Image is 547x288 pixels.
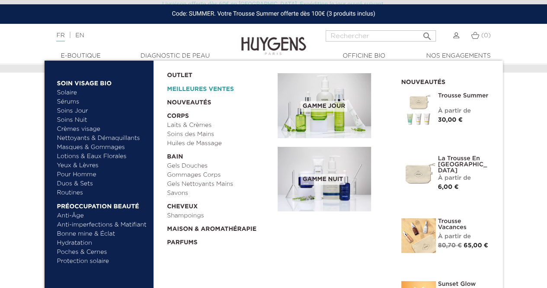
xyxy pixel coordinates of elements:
[57,248,147,257] a: Poches & Cernes
[167,130,272,139] a: Soins des Mains
[57,125,147,134] a: Crèmes visage
[57,257,147,266] a: Protection solaire
[278,147,371,212] img: routine_nuit_banner.jpg
[167,162,272,171] a: Gels Douches
[241,23,306,56] img: Huygens
[57,97,147,107] a: Sérums
[481,32,491,39] span: (0)
[57,230,147,239] a: Bonne mine & Éclat
[167,189,272,198] a: Savons
[278,73,388,138] a: Gamme jour
[167,234,272,247] a: Parfums
[419,28,435,39] button: 
[57,220,147,230] a: Anti-imperfections & Matifiant
[438,107,490,116] div: À partir de
[278,147,388,212] a: Gamme nuit
[401,155,436,190] img: La Trousse en Coton
[57,161,147,170] a: Yeux & Lèvres
[167,80,264,94] a: Meilleures Ventes
[438,155,490,174] a: La Trousse en [GEOGRAPHIC_DATA]
[278,73,371,138] img: routine_jour_banner.jpg
[321,52,407,61] a: Officine Bio
[438,281,490,287] a: Sunset Glow
[401,76,490,86] h2: Nouveautés
[167,198,272,211] a: Cheveux
[301,101,347,112] span: Gamme jour
[422,29,432,39] i: 
[464,243,488,249] span: 65,00 €
[415,52,502,61] a: Nos engagements
[438,93,490,99] a: Trousse Summer
[57,88,147,97] a: Solaire
[56,32,64,42] a: FR
[167,94,272,107] a: Nouveautés
[57,211,147,220] a: Anti-Âge
[438,117,463,123] span: 30,00 €
[401,218,436,253] img: La Trousse vacances
[57,179,147,188] a: Duos & Sets
[167,180,272,189] a: Gels Nettoyants Mains
[57,170,147,179] a: Pour Homme
[167,220,272,234] a: Maison & Aromathérapie
[57,152,147,161] a: Lotions & Eaux Florales
[38,52,124,61] a: E-Boutique
[167,67,264,80] a: OUTLET
[438,243,462,249] span: 80,70 €
[52,30,221,41] div: |
[326,30,436,42] input: Rechercher
[75,32,84,39] a: EN
[438,174,490,183] div: À partir de
[438,232,490,241] div: À partir de
[57,143,147,152] a: Masques & Gommages
[167,121,272,130] a: Laits & Crèmes
[301,174,345,185] span: Gamme nuit
[57,74,147,88] a: Soin Visage Bio
[57,107,147,116] a: Soins Jour
[167,139,272,148] a: Huiles de Massage
[401,93,436,127] img: Trousse Summer
[57,188,147,197] a: Routines
[57,134,147,143] a: Nettoyants & Démaquillants
[167,211,272,220] a: Shampoings
[167,107,272,121] a: Corps
[57,197,147,211] a: Préoccupation beauté
[57,239,147,248] a: Hydratation
[167,171,272,180] a: Gommages Corps
[438,218,490,230] a: Trousse Vacances
[167,148,272,162] a: Bain
[132,52,218,61] a: Diagnostic de peau
[438,184,459,190] span: 6,00 €
[57,116,140,125] a: Soins Nuit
